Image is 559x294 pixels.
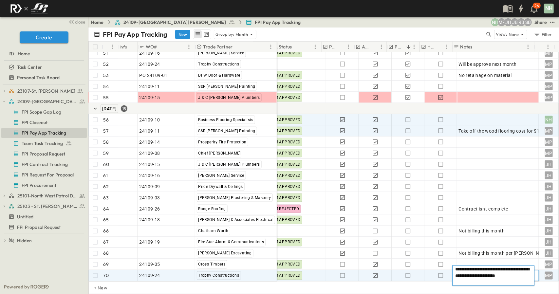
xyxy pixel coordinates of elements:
span: Fire Star Alarm & Communications [198,240,264,245]
button: Sort [104,43,112,50]
div: Monica Pruteanu (mpruteanu@fpibuilders.com) [498,18,506,26]
p: Month [235,31,248,38]
div: JH [545,238,553,246]
button: Filter [531,30,554,39]
button: Menu [108,43,116,51]
span: Chatham Worth [198,229,229,233]
p: 56 [103,117,109,123]
span: PM APPROVED [272,273,301,278]
a: FPI Contract Tracking [1,160,85,169]
span: PO 24109-01 [140,72,168,79]
span: 24109-St. Teresa of Calcutta Parish Hall [17,98,77,105]
span: FPI Pay App Tracking [255,19,301,26]
a: 25101-North West Patrol Division [9,191,85,200]
span: 24109-10 [140,117,160,123]
a: Home [1,49,85,58]
p: 55 [103,94,109,101]
a: FPI Closeout [1,118,85,127]
div: JH [545,249,553,257]
span: S&R [PERSON_NAME] Painting [198,129,255,133]
span: S&R [PERSON_NAME] Painting [198,84,255,89]
div: MP [545,138,553,146]
button: Menu [311,43,319,51]
span: [PERSON_NAME] Plastering & Masonry [198,195,271,200]
button: Sort [474,43,481,50]
span: [PERSON_NAME] Service [198,51,244,55]
span: 25101-North West Patrol Division [17,193,77,199]
p: Notes [460,44,473,50]
div: Info [118,42,138,52]
div: JH [545,183,553,191]
button: NH [543,3,554,14]
span: Not billing this month [459,228,505,234]
span: PM APPROVED [272,240,301,245]
button: Sort [372,43,380,50]
p: 67 [103,239,108,246]
a: 24109-[GEOGRAPHIC_DATA][PERSON_NAME] [114,19,235,26]
a: Team Task Tracking [1,139,85,148]
div: 23107-St. [PERSON_NAME]test [1,86,87,96]
a: Personal Task Board [1,73,85,82]
p: 70 [103,272,109,279]
span: 24109-16 [140,50,160,56]
div: Untitledtest [1,211,87,222]
span: 24109-[GEOGRAPHIC_DATA][PERSON_NAME] [123,19,226,26]
button: Sort [405,43,412,50]
span: Range Roofing [198,207,226,211]
span: FPI Scope Gap Log [22,109,61,115]
p: 58 [103,139,109,145]
p: 60 [103,161,109,168]
div: FPI Pay App Trackingtest [1,128,87,138]
span: No retainage on material [459,72,512,79]
p: HOLD CHECK [428,44,437,50]
span: PM APPROVED [272,118,301,122]
span: Business Flooring Specialists [198,118,254,122]
button: test [549,18,556,26]
button: close [66,17,87,26]
p: View: [496,31,507,38]
div: JH [545,160,553,168]
span: close [75,19,85,25]
span: FPI Proposal Request [17,224,61,230]
button: Sort [158,43,166,50]
span: PM APPROVED [272,184,301,189]
span: PM APPROVED [272,162,301,167]
div: MP [545,127,553,135]
p: 54 [103,83,109,90]
div: MP [545,83,553,90]
span: PM APPROVED [272,195,301,200]
button: Menu [345,43,353,51]
div: Filter [533,31,552,38]
span: [PERSON_NAME] Excavating [198,251,252,256]
p: 53 [103,72,109,79]
div: Share [534,19,547,26]
a: Task Center [1,63,85,72]
button: row view [194,30,202,38]
span: Not billing this month per [PERSON_NAME]. [459,250,552,257]
div: 24109-St. Teresa of Calcutta Parish Halltest [1,96,87,107]
span: FPI Contract Tracking [22,161,68,168]
div: MP [545,149,553,157]
span: Task Center [17,64,42,70]
span: 24109-11 [140,83,160,90]
button: Menu [524,43,532,51]
span: PM REJECTED [272,207,299,211]
p: PA Status [272,44,292,50]
button: Menu [185,43,193,51]
div: FPI Request For Proposaltest [1,170,87,180]
div: 25101-North West Patrol Divisiontest [1,191,87,201]
span: Team Task Tracking [22,140,63,147]
button: New [175,30,190,39]
p: Group by: [215,31,234,38]
span: Will be approve next month [459,61,517,67]
span: FPI Procurement [22,182,57,189]
a: 24109-St. Teresa of Calcutta Parish Hall [9,97,85,106]
p: 69 [103,261,109,268]
div: Jeremiah Bailey (jbailey@fpibuilders.com) [511,18,519,26]
button: Create [20,31,68,43]
span: 24109-09 [140,183,160,190]
div: Jose Hurtado (jhurtado@fpibuilders.com) [504,18,512,26]
div: MP [545,272,553,280]
img: c8d7d1ed905e502e8f77bf7063faec64e13b34fdb1f2bdd94b0e311fc34f8000.png [8,2,50,15]
span: PM APPROVED [272,73,301,78]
